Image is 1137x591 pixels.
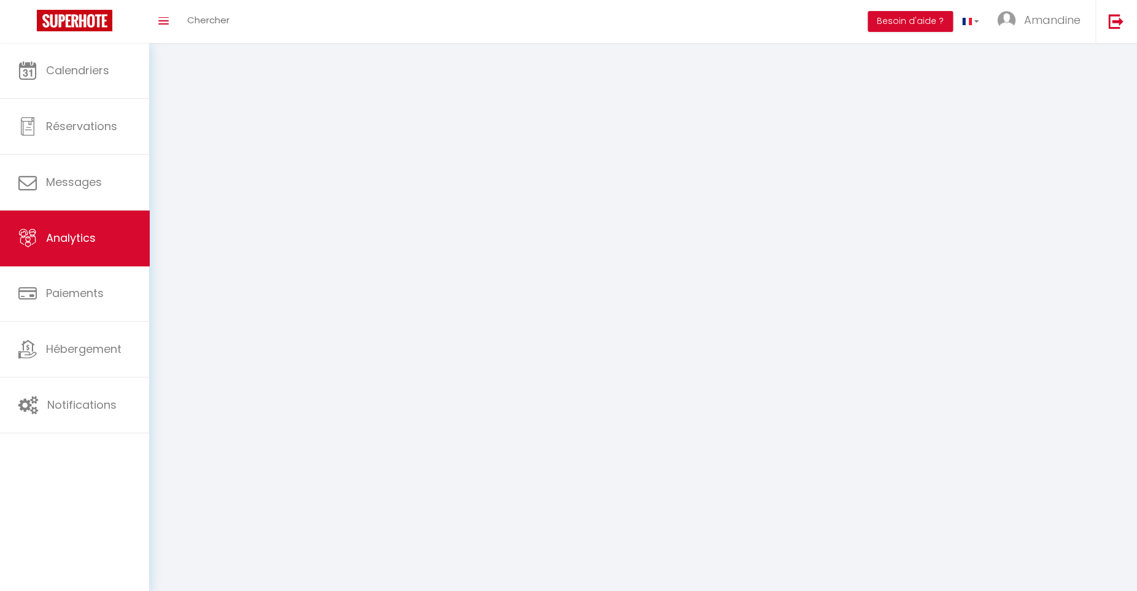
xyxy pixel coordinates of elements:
[46,174,102,190] span: Messages
[46,63,109,78] span: Calendriers
[46,341,121,357] span: Hébergement
[1108,14,1124,29] img: logout
[37,10,112,31] img: Super Booking
[46,230,96,245] span: Analytics
[1023,12,1080,28] span: Amandine
[46,285,104,301] span: Paiements
[997,11,1016,29] img: ...
[46,118,117,134] span: Réservations
[868,11,953,32] button: Besoin d'aide ?
[47,397,117,412] span: Notifications
[187,14,229,26] span: Chercher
